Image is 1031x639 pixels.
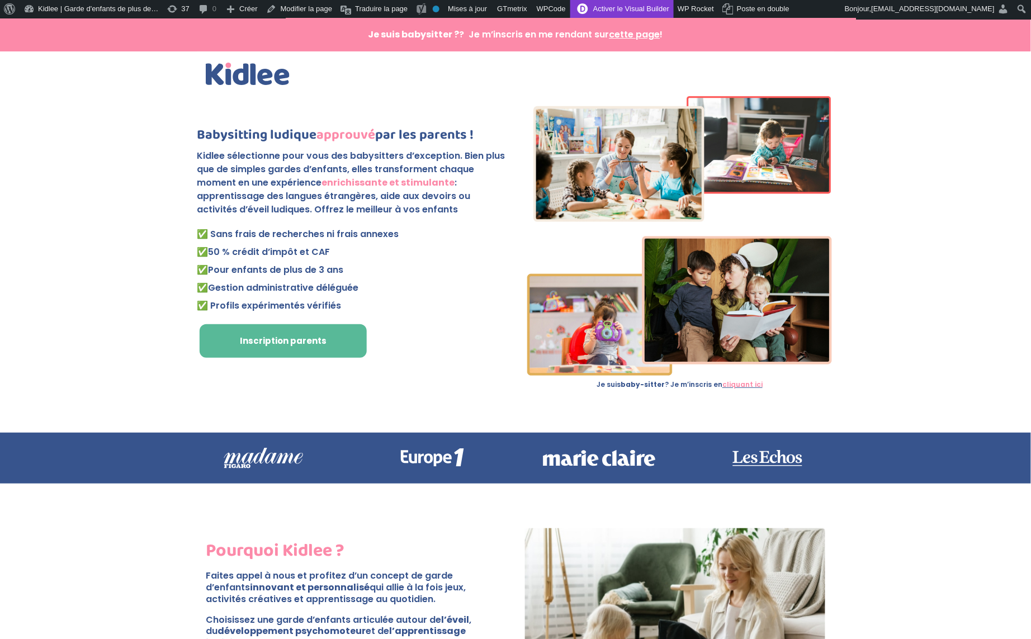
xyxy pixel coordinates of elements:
p: ? Je m’inscris en me rendant sur ! [206,30,825,39]
span: ✅Gestion administrative déléguée [197,281,358,294]
span: ✅ Profils expérimentés vérifiés [197,299,341,312]
img: marie claire [533,433,666,484]
strong: développement psychomoteur [217,624,366,637]
span: [EMAIL_ADDRESS][DOMAIN_NAME] [872,4,995,13]
strong: ✅ [197,245,208,258]
img: Imgs-2 [527,96,833,376]
h2: Pourquoi Kidlee ? [206,538,506,570]
strong: baby-sitter [621,380,665,389]
span: cette page [609,28,660,41]
img: madame-figaro [197,433,330,484]
strong: enrichissante et stimulante [321,176,455,189]
h1: Babysitting ludique par les parents ! [197,126,506,149]
img: europe 1 [365,433,498,484]
img: Kidlee - Logo [206,63,290,85]
img: les echos [701,433,834,484]
a: cliquant ici [722,380,763,389]
p: Faites appel à nous et profitez d’un concept de garde d’enfants qui allie à la fois jeux, activit... [206,570,506,614]
p: Je suis ? Je m’inscris en [525,381,834,388]
strong: ✅ [197,263,208,276]
a: Inscription parents [200,324,367,358]
strong: innovant et personnalisé [250,581,370,594]
span: ✅ Sans frais de recherches ni frais annexes [197,228,399,240]
div: Pas d'indice [433,6,439,12]
strong: approuvé [316,124,375,146]
p: Kidlee sélectionne pour vous des babysitters d’exception. Bien plus que de simples gardes d’enfan... [197,149,506,225]
strong: Je suis babysitter ? [368,28,460,41]
strong: l’éveil [441,613,469,626]
span: 50 % crédit d’impôt et CAF Pour enfants de plus de 3 ans [197,245,343,276]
